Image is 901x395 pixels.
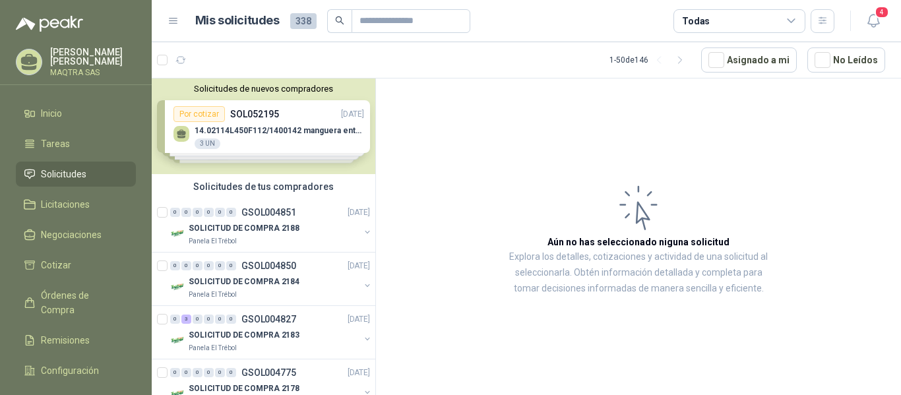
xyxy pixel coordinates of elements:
[170,226,186,241] img: Company Logo
[547,235,730,249] h3: Aún no has seleccionado niguna solicitud
[152,174,375,199] div: Solicitudes de tus compradores
[170,258,373,300] a: 0 0 0 0 0 0 GSOL004850[DATE] Company LogoSOLICITUD DE COMPRA 2184Panela El Trébol
[181,261,191,270] div: 0
[189,382,299,395] p: SOLICITUD DE COMPRA 2178
[181,315,191,324] div: 3
[204,261,214,270] div: 0
[157,84,370,94] button: Solicitudes de nuevos compradores
[170,332,186,348] img: Company Logo
[41,258,71,272] span: Cotizar
[215,208,225,217] div: 0
[348,367,370,379] p: [DATE]
[215,368,225,377] div: 0
[861,9,885,33] button: 4
[335,16,344,25] span: search
[609,49,691,71] div: 1 - 50 de 146
[215,315,225,324] div: 0
[189,222,299,235] p: SOLICITUD DE COMPRA 2188
[16,222,136,247] a: Negociaciones
[16,16,83,32] img: Logo peakr
[226,368,236,377] div: 0
[241,368,296,377] p: GSOL004775
[16,192,136,217] a: Licitaciones
[41,137,70,151] span: Tareas
[241,315,296,324] p: GSOL004827
[170,208,180,217] div: 0
[16,358,136,383] a: Configuración
[875,6,889,18] span: 4
[181,368,191,377] div: 0
[193,261,202,270] div: 0
[195,11,280,30] h1: Mis solicitudes
[189,276,299,288] p: SOLICITUD DE COMPRA 2184
[16,162,136,187] a: Solicitudes
[701,47,797,73] button: Asignado a mi
[41,228,102,242] span: Negociaciones
[16,283,136,322] a: Órdenes de Compra
[16,253,136,278] a: Cotizar
[16,101,136,126] a: Inicio
[508,249,769,297] p: Explora los detalles, cotizaciones y actividad de una solicitud al seleccionarla. Obtén informaci...
[152,78,375,174] div: Solicitudes de nuevos compradoresPor cotizarSOL052195[DATE] 14.02114L450F112/1400142 manguera ent...
[348,260,370,272] p: [DATE]
[41,106,62,121] span: Inicio
[50,69,136,76] p: MAQTRA SAS
[290,13,317,29] span: 338
[170,261,180,270] div: 0
[226,315,236,324] div: 0
[170,204,373,247] a: 0 0 0 0 0 0 GSOL004851[DATE] Company LogoSOLICITUD DE COMPRA 2188Panela El Trébol
[16,131,136,156] a: Tareas
[204,368,214,377] div: 0
[41,167,86,181] span: Solicitudes
[189,329,299,342] p: SOLICITUD DE COMPRA 2183
[16,328,136,353] a: Remisiones
[204,208,214,217] div: 0
[193,208,202,217] div: 0
[241,208,296,217] p: GSOL004851
[41,333,90,348] span: Remisiones
[181,208,191,217] div: 0
[170,279,186,295] img: Company Logo
[189,343,237,353] p: Panela El Trébol
[682,14,710,28] div: Todas
[215,261,225,270] div: 0
[348,206,370,219] p: [DATE]
[204,315,214,324] div: 0
[241,261,296,270] p: GSOL004850
[226,261,236,270] div: 0
[170,311,373,353] a: 0 3 0 0 0 0 GSOL004827[DATE] Company LogoSOLICITUD DE COMPRA 2183Panela El Trébol
[807,47,885,73] button: No Leídos
[170,315,180,324] div: 0
[41,197,90,212] span: Licitaciones
[348,313,370,326] p: [DATE]
[41,288,123,317] span: Órdenes de Compra
[226,208,236,217] div: 0
[189,289,237,300] p: Panela El Trébol
[193,315,202,324] div: 0
[193,368,202,377] div: 0
[170,368,180,377] div: 0
[189,236,237,247] p: Panela El Trébol
[50,47,136,66] p: [PERSON_NAME] [PERSON_NAME]
[41,363,99,378] span: Configuración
